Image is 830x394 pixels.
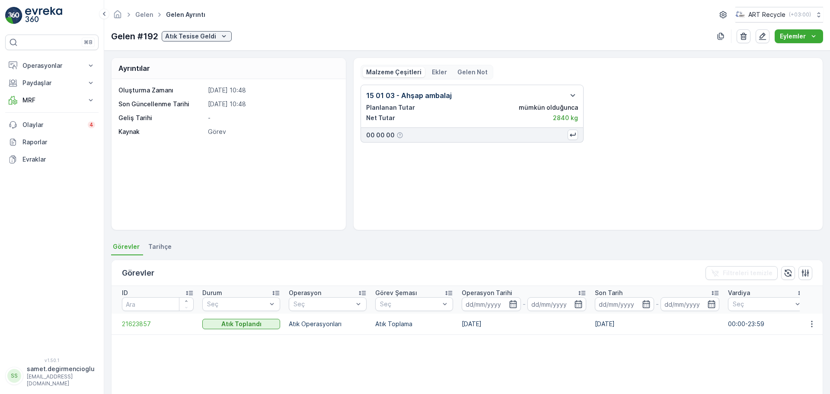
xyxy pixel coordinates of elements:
[25,7,62,24] img: logo_light-DOdMpM7g.png
[735,10,745,19] img: image_23.png
[5,365,99,387] button: SSsamet.degirmencioglu[EMAIL_ADDRESS][DOMAIN_NAME]
[122,297,194,311] input: Ara
[89,121,93,128] p: 4
[366,114,395,122] p: Net Tutar
[366,90,452,101] p: 15 01 03 - Ahşap ambalaj
[122,267,154,279] p: Görevler
[118,86,204,95] p: Oluşturma Zamanı
[22,121,83,129] p: Olaylar
[22,96,81,105] p: MRF
[380,300,440,308] p: Seç
[5,133,99,151] a: Raporlar
[118,114,204,122] p: Geliş Tarihi
[22,61,81,70] p: Operasyonlar
[84,39,93,46] p: ⌘B
[553,114,578,122] p: 2840 kg
[5,116,99,133] a: Olaylar4
[22,155,95,164] p: Evraklar
[118,127,204,136] p: Kaynak
[366,103,415,112] p: Planlanan Tutar
[366,131,395,140] p: 00 00 00
[164,10,207,19] span: Gelen ayrıntı
[135,11,153,18] a: Gelen
[113,13,122,20] a: Ana Sayfa
[5,92,99,109] button: MRF
[728,320,806,328] p: 00:00-23:59
[5,151,99,168] a: Evraklar
[775,29,823,43] button: Eylemler
[735,7,823,22] button: ART Recycle(+03:00)
[113,242,140,251] span: Görevler
[122,320,194,328] a: 21623857
[457,68,488,76] p: Gelen Not
[208,127,337,136] p: Görev
[7,369,21,383] div: SS
[661,297,720,311] input: dd/mm/yyyy
[366,68,421,76] p: Malzeme Çeşitleri
[656,299,659,309] p: -
[118,100,204,108] p: Son Güncellenme Tarihi
[202,319,280,329] button: Atık Toplandı
[118,63,150,73] p: Ayrıntılar
[294,300,353,308] p: Seç
[289,320,367,328] p: Atık Operasyonları
[789,11,811,18] p: ( +03:00 )
[523,299,526,309] p: -
[22,79,81,87] p: Paydaşlar
[162,31,232,41] button: Atık Tesise Geldi
[165,32,216,41] p: Atık Tesise Geldi
[519,103,578,112] p: mümkün olduğunca
[527,297,587,311] input: dd/mm/yyyy
[733,300,792,308] p: Seç
[148,242,172,251] span: Tarihçe
[122,289,128,297] p: ID
[5,7,22,24] img: logo
[591,314,724,334] td: [DATE]
[5,57,99,74] button: Operasyonlar
[27,365,95,373] p: samet.degirmencioglu
[5,358,99,363] span: v 1.50.1
[728,289,750,297] p: Vardiya
[375,320,453,328] p: Atık Toplama
[457,314,591,334] td: [DATE]
[111,30,158,43] p: Gelen #192
[202,289,222,297] p: Durum
[462,297,521,311] input: dd/mm/yyyy
[27,373,95,387] p: [EMAIL_ADDRESS][DOMAIN_NAME]
[208,114,337,122] p: -
[705,266,778,280] button: Filtreleri temizle
[595,289,622,297] p: Son Tarih
[289,289,321,297] p: Operasyon
[595,297,654,311] input: dd/mm/yyyy
[462,289,512,297] p: Operasyon Tarihi
[221,320,262,328] p: Atık Toplandı
[207,300,267,308] p: Seç
[5,74,99,92] button: Paydaşlar
[208,100,337,108] p: [DATE] 10:48
[375,289,417,297] p: Görev Şeması
[208,86,337,95] p: [DATE] 10:48
[780,32,806,41] p: Eylemler
[723,269,773,277] p: Filtreleri temizle
[432,68,447,76] p: Ekler
[748,10,785,19] p: ART Recycle
[22,138,95,146] p: Raporlar
[396,132,403,139] div: Yardım Araç İkonu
